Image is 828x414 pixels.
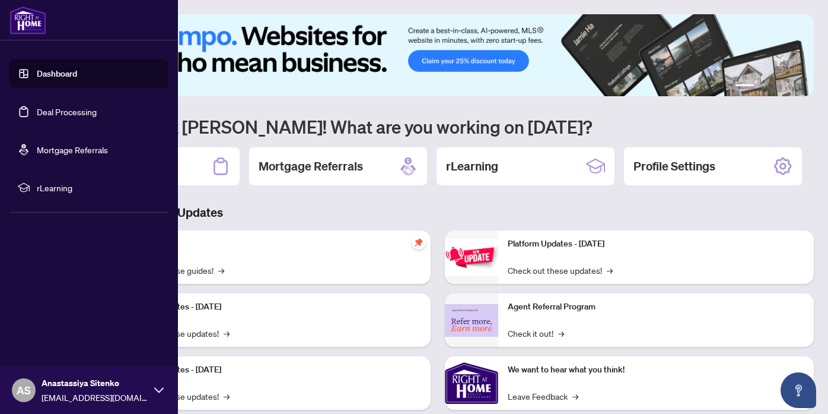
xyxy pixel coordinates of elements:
[224,327,230,340] span: →
[797,84,802,89] button: 6
[17,382,31,399] span: AS
[37,106,97,117] a: Deal Processing
[558,327,564,340] span: →
[508,327,564,340] a: Check it out!→
[572,390,578,403] span: →
[735,84,754,89] button: 1
[788,84,792,89] button: 5
[125,301,421,314] p: Platform Updates - [DATE]
[9,6,46,34] img: logo
[224,390,230,403] span: →
[508,390,578,403] a: Leave Feedback→
[37,144,108,155] a: Mortgage Referrals
[62,204,814,221] h3: Brokerage & Industry Updates
[42,377,148,390] span: Anastassiya Sitenko
[62,14,814,96] img: Slide 0
[633,158,715,175] h2: Profile Settings
[42,391,148,404] span: [EMAIL_ADDRESS][DOMAIN_NAME]
[445,356,498,410] img: We want to hear what you think!
[508,364,804,377] p: We want to hear what you think!
[37,181,160,194] span: rLearning
[412,235,426,249] span: pushpin
[759,84,764,89] button: 2
[445,239,498,276] img: Platform Updates - June 23, 2025
[445,304,498,337] img: Agent Referral Program
[37,68,77,79] a: Dashboard
[508,238,804,251] p: Platform Updates - [DATE]
[259,158,363,175] h2: Mortgage Referrals
[781,372,816,408] button: Open asap
[508,301,804,314] p: Agent Referral Program
[125,364,421,377] p: Platform Updates - [DATE]
[62,115,814,138] h1: Welcome back [PERSON_NAME]! What are you working on [DATE]?
[778,84,783,89] button: 4
[446,158,498,175] h2: rLearning
[607,264,613,277] span: →
[508,264,613,277] a: Check out these updates!→
[218,264,224,277] span: →
[769,84,773,89] button: 3
[125,238,421,251] p: Self-Help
